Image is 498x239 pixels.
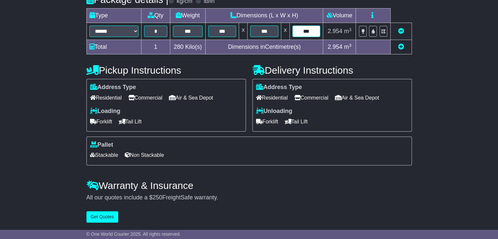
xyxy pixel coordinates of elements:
[256,108,292,115] label: Unloading
[170,40,205,54] td: Kilo(s)
[90,93,122,103] span: Residential
[86,194,412,201] div: All our quotes include a $ FreightSafe warranty.
[256,84,302,91] label: Address Type
[153,194,162,201] span: 250
[344,28,352,34] span: m
[119,117,142,127] span: Tail Lift
[349,43,352,48] sup: 3
[256,117,278,127] span: Forklift
[86,40,141,54] td: Total
[170,9,205,23] td: Weight
[205,9,323,23] td: Dimensions (L x W x H)
[335,93,379,103] span: Air & Sea Depot
[86,180,412,191] h4: Warranty & Insurance
[328,44,342,50] span: 2.954
[125,150,164,160] span: Non Stackable
[90,117,112,127] span: Forklift
[90,108,120,115] label: Loading
[86,231,181,237] span: © One World Courier 2025. All rights reserved.
[398,28,404,34] a: Remove this item
[169,93,213,103] span: Air & Sea Depot
[90,84,136,91] label: Address Type
[349,27,352,32] sup: 3
[344,44,352,50] span: m
[256,93,288,103] span: Residential
[323,9,356,23] td: Volume
[281,23,289,40] td: x
[328,28,342,34] span: 2.954
[86,9,141,23] td: Type
[90,150,118,160] span: Stackable
[398,44,404,50] a: Add new item
[252,65,412,76] h4: Delivery Instructions
[90,141,113,149] label: Pallet
[205,40,323,54] td: Dimensions in Centimetre(s)
[174,44,183,50] span: 280
[141,9,170,23] td: Qty
[86,211,119,223] button: Get Quotes
[86,65,246,76] h4: Pickup Instructions
[128,93,162,103] span: Commercial
[294,93,328,103] span: Commercial
[239,23,248,40] td: x
[141,40,170,54] td: 1
[285,117,308,127] span: Tail Lift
